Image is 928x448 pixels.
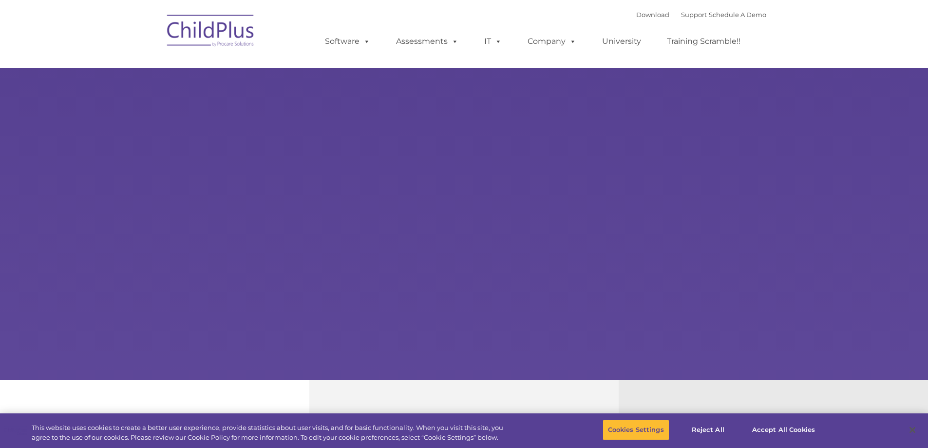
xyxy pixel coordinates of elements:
a: Company [518,32,586,51]
button: Reject All [678,420,739,440]
a: Assessments [386,32,468,51]
a: Download [636,11,669,19]
a: Support [681,11,707,19]
img: ChildPlus by Procare Solutions [162,8,260,57]
font: | [636,11,766,19]
button: Close [902,419,923,441]
a: Software [315,32,380,51]
a: Training Scramble!! [657,32,750,51]
button: Cookies Settings [603,420,669,440]
a: University [592,32,651,51]
button: Accept All Cookies [747,420,820,440]
div: This website uses cookies to create a better user experience, provide statistics about user visit... [32,423,511,442]
a: IT [474,32,511,51]
a: Schedule A Demo [709,11,766,19]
